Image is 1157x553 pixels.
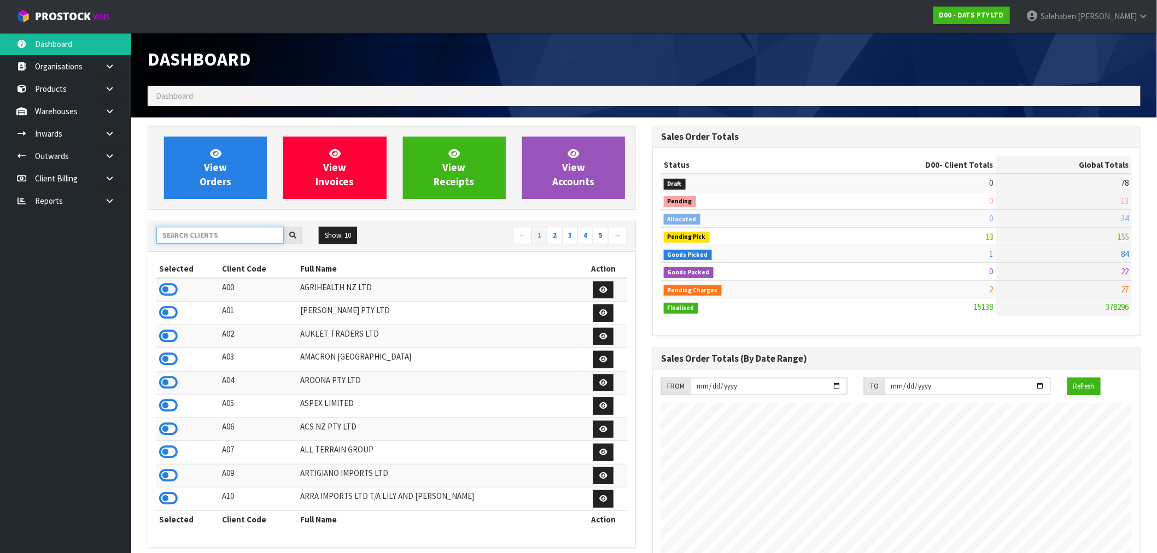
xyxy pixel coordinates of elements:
[93,12,110,22] small: WMS
[661,132,1132,142] h3: Sales Order Totals
[522,137,625,199] a: ViewAccounts
[400,227,627,246] nav: Page navigation
[434,147,475,188] span: View Receipts
[990,196,994,206] span: 0
[297,348,580,372] td: AMACRON [GEOGRAPHIC_DATA]
[156,227,284,244] input: Search clients
[926,160,940,170] span: D00
[219,395,297,418] td: A05
[219,441,297,464] td: A07
[219,464,297,487] td: A09
[297,371,580,395] td: AROONA PTY LTD
[816,156,996,174] th: - Client Totals
[297,417,580,441] td: ACS NZ PTY LTD
[593,227,609,244] a: 5
[664,267,714,278] span: Goods Packed
[990,178,994,188] span: 0
[148,48,251,70] span: Dashboard
[990,266,994,276] span: 0
[403,137,506,199] a: ViewReceipts
[219,278,297,302] td: A00
[219,260,297,278] th: Client Code
[297,260,580,278] th: Full Name
[664,214,700,225] span: Allocated
[219,302,297,325] td: A01
[552,147,594,188] span: View Accounts
[1118,231,1129,242] span: 155
[297,510,580,528] th: Full Name
[664,179,686,190] span: Draft
[939,10,1004,20] strong: D00 - DATS PTY LTD
[608,227,627,244] a: →
[219,417,297,441] td: A06
[297,278,580,302] td: AGRIHEALTH NZ LTD
[986,231,994,242] span: 13
[661,156,816,174] th: Status
[164,137,267,199] a: ViewOrders
[990,249,994,259] span: 1
[513,227,532,244] a: ←
[283,137,386,199] a: ViewInvoices
[864,378,884,395] div: TO
[297,302,580,325] td: [PERSON_NAME] PTY LTD
[16,9,30,23] img: cube-alt.png
[664,250,712,261] span: Goods Picked
[297,325,580,348] td: AUKLET TRADERS LTD
[315,147,354,188] span: View Invoices
[1121,178,1129,188] span: 78
[219,348,297,372] td: A03
[156,91,193,101] span: Dashboard
[297,464,580,487] td: ARTIGIANO IMPORTS LTD
[156,510,219,528] th: Selected
[974,302,994,312] span: 15138
[1121,266,1129,276] span: 22
[547,227,563,244] a: 2
[156,260,219,278] th: Selected
[664,285,722,296] span: Pending Charges
[319,227,357,244] button: Show: 10
[1078,11,1137,21] span: [PERSON_NAME]
[990,213,994,223] span: 0
[661,354,1132,364] h3: Sales Order Totals (By Date Range)
[933,7,1010,24] a: D00 - DATS PTY LTD
[1121,196,1129,206] span: 13
[200,147,231,188] span: View Orders
[1106,302,1129,312] span: 378296
[297,441,580,464] td: ALL TERRAIN GROUP
[531,227,547,244] a: 1
[35,9,91,23] span: ProStock
[219,371,297,395] td: A04
[219,325,297,348] td: A02
[580,510,627,528] th: Action
[996,156,1132,174] th: Global Totals
[1121,249,1129,259] span: 84
[562,227,578,244] a: 3
[580,260,627,278] th: Action
[661,378,690,395] div: FROM
[297,395,580,418] td: ASPEX LIMITED
[1067,378,1101,395] button: Refresh
[297,487,580,511] td: ARRA IMPORTS LTD T/A LILY AND [PERSON_NAME]
[1121,284,1129,295] span: 27
[1121,213,1129,223] span: 34
[664,196,696,207] span: Pending
[664,232,710,243] span: Pending Pick
[1041,11,1076,21] span: Salehaben
[577,227,593,244] a: 4
[219,487,297,511] td: A10
[990,284,994,295] span: 2
[219,510,297,528] th: Client Code
[664,303,698,314] span: Finalised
